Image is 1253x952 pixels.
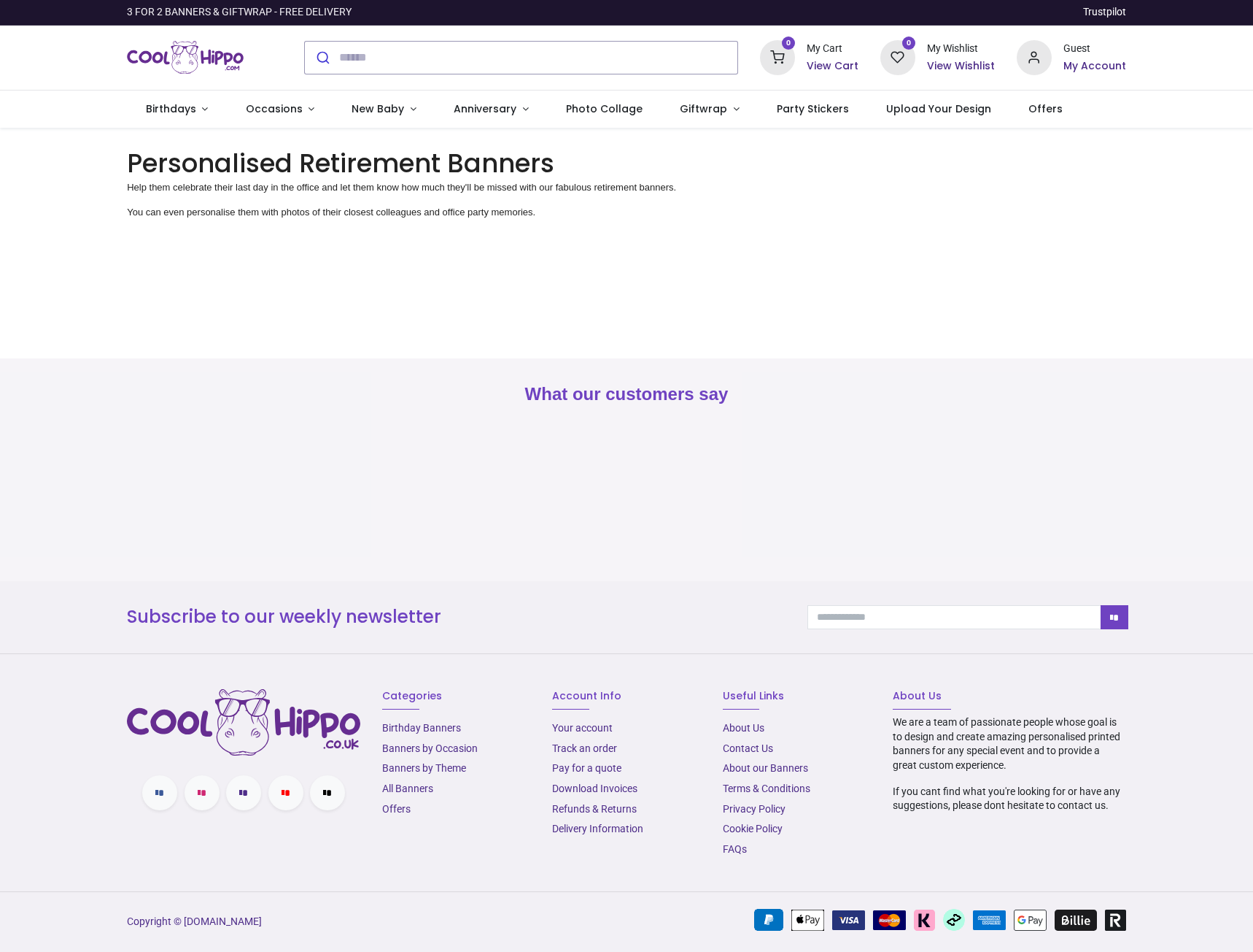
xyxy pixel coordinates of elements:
[127,91,227,128] a: Birthdays
[723,762,808,774] a: About our Banners
[127,382,1126,407] h2: What our customers say
[127,604,785,629] h3: Subscribe to our weekly newsletter
[382,783,433,794] a: All Banners
[305,42,339,74] button: Submit
[927,42,995,56] div: My Wishlist
[1105,910,1126,931] img: Revolut Pay
[382,803,411,815] a: Offers
[552,762,621,774] a: Pay for a quote
[1063,42,1126,56] div: Guest
[127,5,352,20] div: 3 FOR 2 BANNERS & GIFTWRAP - FREE DELIVERY
[552,742,617,754] a: Track an order
[127,181,1126,194] p: Help them celebrate their last day in the office and let them know how much they'll be missed wit...
[382,689,530,704] h6: Categories
[723,742,773,754] a: Contact Us
[127,37,244,78] a: Logo of Cool Hippo
[1063,59,1126,74] a: My Account
[552,722,613,734] a: Your account
[893,715,1126,772] p: We are a team of passionate people whose goal is to design and create amazing personalised printe...
[127,206,1126,219] p: You can even personalise them with photos of their closest colleagues and office party memories.
[873,910,906,930] img: MasterCard
[1014,910,1047,931] img: Google Pay
[127,145,1126,181] h1: Personalised Retirement Banners
[566,101,643,116] span: Photo Collage
[893,689,1126,704] h6: About Us
[791,910,824,931] img: Apple Pay
[435,91,547,128] a: Anniversary
[760,50,795,62] a: 0
[146,101,196,116] span: Birthdays
[782,37,796,50] sup: 0
[880,50,915,62] a: 0
[777,101,849,116] span: Party Stickers
[723,823,783,834] a: Cookie Policy
[723,783,810,794] a: Terms & Conditions
[382,762,466,774] a: Banners by Theme
[454,101,516,116] span: Anniversary
[246,101,303,116] span: Occasions
[552,823,643,834] a: Delivery Information
[807,42,858,56] div: My Cart
[973,910,1006,930] img: American Express
[333,91,435,128] a: New Baby
[680,101,727,116] span: Giftwrap
[127,915,262,927] a: Copyright © [DOMAIN_NAME]
[1028,101,1063,116] span: Offers
[886,101,991,116] span: Upload Your Design
[661,91,758,128] a: Giftwrap
[723,843,747,855] a: FAQs
[723,722,764,734] a: About Us​
[127,37,244,78] img: Cool Hippo
[1083,5,1126,20] a: Trustpilot
[832,910,865,930] img: VISA
[902,37,916,50] sup: 0
[382,742,478,754] a: Banners by Occasion
[723,803,785,815] a: Privacy Policy
[807,59,858,74] a: View Cart
[227,91,333,128] a: Occasions
[914,910,935,931] img: Klarna
[552,783,637,794] a: Download Invoices
[754,909,783,931] img: PayPal
[943,909,965,931] img: Afterpay Clearpay
[352,101,404,116] span: New Baby
[552,689,700,704] h6: Account Info
[723,689,871,704] h6: Useful Links
[927,59,995,74] a: View Wishlist
[382,722,461,734] a: Birthday Banners
[552,803,637,815] a: Refunds & Returns
[893,785,1126,813] p: If you cant find what you're looking for or have any suggestions, please dont hesitate to contact...
[1055,910,1097,931] img: Billie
